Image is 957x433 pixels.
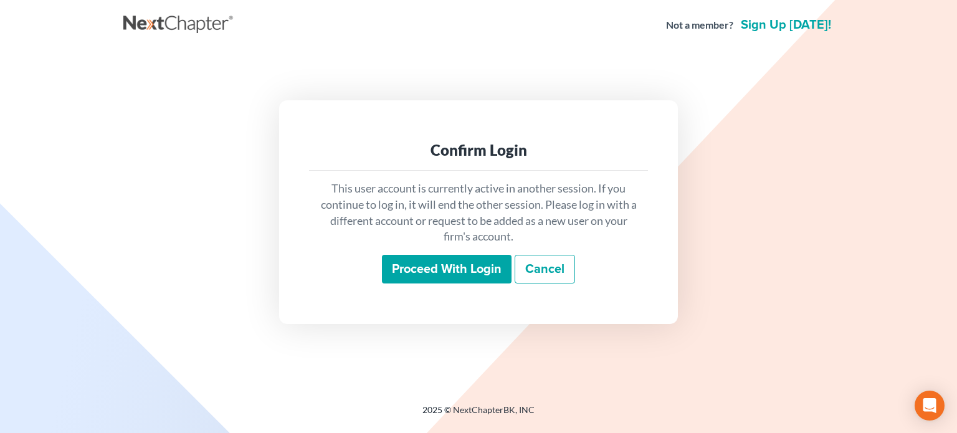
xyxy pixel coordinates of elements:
p: This user account is currently active in another session. If you continue to log in, it will end ... [319,181,638,245]
input: Proceed with login [382,255,512,283]
div: Confirm Login [319,140,638,160]
div: 2025 © NextChapterBK, INC [123,404,834,426]
div: Open Intercom Messenger [915,391,945,421]
a: Cancel [515,255,575,283]
a: Sign up [DATE]! [738,19,834,31]
strong: Not a member? [666,18,733,32]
